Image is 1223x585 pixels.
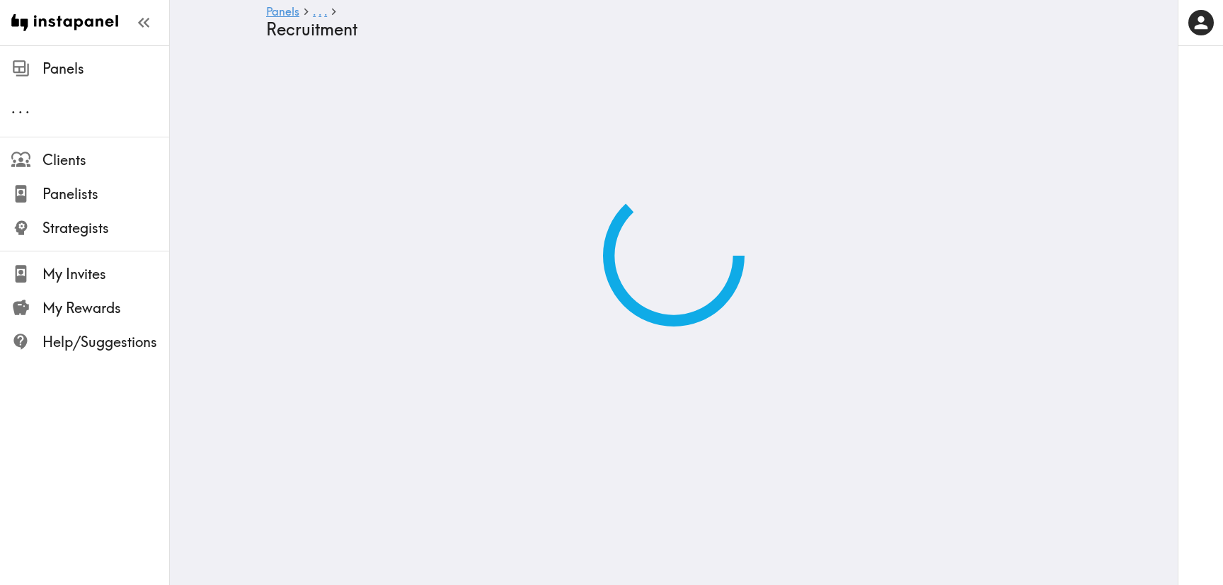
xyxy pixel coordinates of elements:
span: . [324,4,327,18]
span: Strategists [42,218,169,238]
span: Clients [42,150,169,170]
span: . [25,99,30,117]
a: Panels [266,6,299,19]
span: . [18,99,23,117]
span: Panelists [42,184,169,204]
span: My Rewards [42,298,169,318]
span: . [318,4,321,18]
span: Panels [42,59,169,79]
a: ... [313,6,327,19]
h4: Recruitment [266,19,1070,40]
span: Help/Suggestions [42,332,169,352]
span: . [11,99,16,117]
span: . [313,4,316,18]
span: My Invites [42,264,169,284]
